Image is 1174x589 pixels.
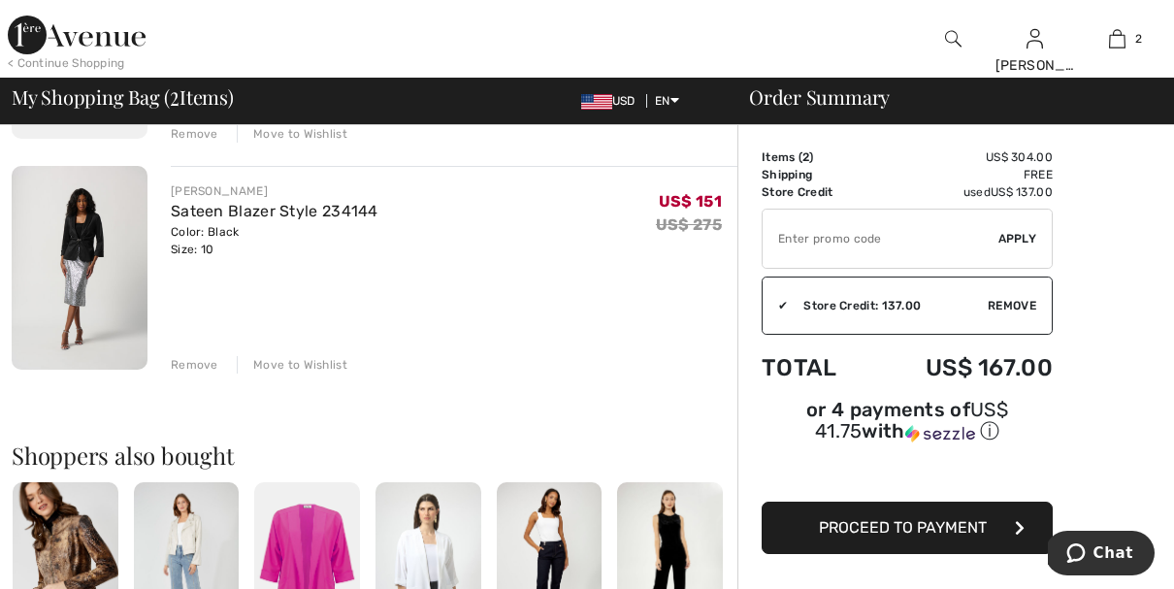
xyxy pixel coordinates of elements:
iframe: PayPal-paypal [762,451,1053,495]
img: search the website [945,27,962,50]
td: US$ 167.00 [870,335,1054,401]
input: Promo code [763,210,998,268]
div: [PERSON_NAME] [995,55,1076,76]
div: ✔ [763,297,788,314]
div: Remove [171,356,218,374]
span: US$ 41.75 [815,398,1008,442]
span: 2 [170,82,179,108]
img: Sateen Blazer Style 234144 [12,166,147,370]
td: Store Credit [762,183,870,201]
span: Proceed to Payment [819,518,987,537]
div: Move to Wishlist [237,356,347,374]
a: Sateen Blazer Style 234144 [171,202,378,220]
span: USD [581,94,643,108]
td: Total [762,335,870,401]
div: Order Summary [726,87,1162,107]
span: Apply [998,230,1037,247]
span: Remove [988,297,1036,314]
a: 2 [1077,27,1158,50]
span: US$ 151 [659,192,722,211]
td: Free [870,166,1054,183]
div: or 4 payments of with [762,401,1053,444]
div: Color: Black Size: 10 [171,223,378,258]
img: My Bag [1109,27,1125,50]
img: My Info [1027,27,1043,50]
div: Remove [171,125,218,143]
button: Proceed to Payment [762,502,1053,554]
img: US Dollar [581,94,612,110]
span: EN [655,94,679,108]
div: Move to Wishlist [237,125,347,143]
span: US$ 137.00 [991,185,1053,199]
td: used [870,183,1054,201]
a: Sign In [1027,29,1043,48]
div: < Continue Shopping [8,54,125,72]
span: 2 [1135,30,1142,48]
img: Sezzle [905,425,975,442]
td: Items ( ) [762,148,870,166]
td: US$ 304.00 [870,148,1054,166]
span: My Shopping Bag ( Items) [12,87,234,107]
div: [PERSON_NAME] [171,182,378,200]
s: US$ 275 [656,215,722,234]
iframe: Opens a widget where you can chat to one of our agents [1048,531,1155,579]
span: 2 [802,150,809,164]
td: Shipping [762,166,870,183]
img: 1ère Avenue [8,16,146,54]
h2: Shoppers also bought [12,443,737,467]
div: Store Credit: 137.00 [788,297,988,314]
div: or 4 payments ofUS$ 41.75withSezzle Click to learn more about Sezzle [762,401,1053,451]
